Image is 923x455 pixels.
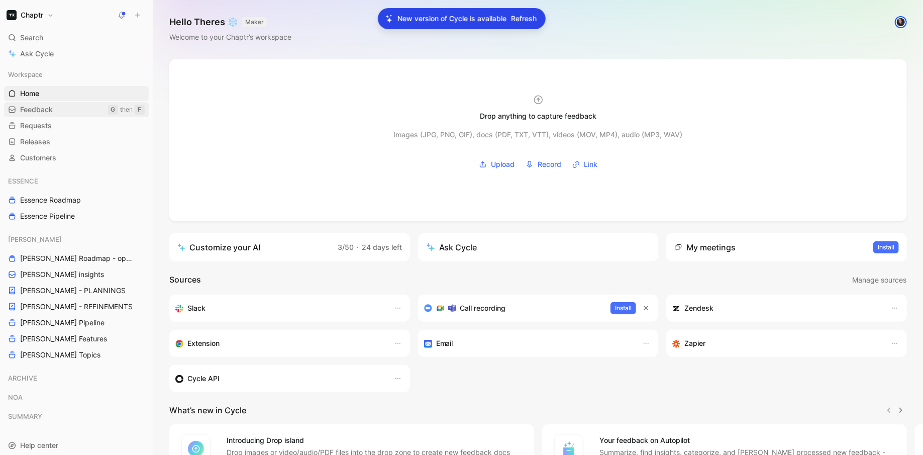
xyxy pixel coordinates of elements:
[187,337,220,349] h3: Extension
[108,105,118,115] div: G
[436,337,453,349] h3: Email
[8,392,23,402] span: NOA
[4,150,149,165] a: Customers
[20,48,54,60] span: Ask Cycle
[538,158,561,170] span: Record
[684,302,713,314] h3: Zendesk
[896,17,906,27] img: avatar
[4,390,149,405] div: NOA
[480,110,596,122] div: Drop anything to capture feedback
[20,350,100,360] span: [PERSON_NAME] Topics
[8,69,43,79] span: Workspace
[4,118,149,133] a: Requests
[177,241,260,253] div: Customize your AI
[242,17,267,27] button: MAKER
[672,302,881,314] div: Sync customers and create docs
[4,438,149,453] div: Help center
[610,302,636,314] button: Install
[187,373,220,385] h3: Cycle API
[491,158,515,170] span: Upload
[4,347,149,362] a: [PERSON_NAME] Topics
[4,267,149,282] a: [PERSON_NAME] insights
[852,274,906,286] span: Manage sources
[169,31,291,43] div: Welcome to your Chaptr’s workspace
[20,32,43,44] span: Search
[20,318,105,328] span: [PERSON_NAME] Pipeline
[20,334,107,344] span: [PERSON_NAME] Features
[357,243,359,251] span: ·
[362,243,402,251] span: 24 days left
[460,302,506,314] h3: Call recording
[21,11,43,20] h1: Chaptr
[475,157,518,172] button: Upload
[4,173,149,189] div: ESSENCE
[20,105,53,115] span: Feedback
[120,105,133,115] div: then
[20,286,126,296] span: [PERSON_NAME] - PLANNINGS
[169,16,291,28] h1: Hello Theres ❄️
[20,253,136,263] span: [PERSON_NAME] Roadmap - open items
[4,86,149,101] a: Home
[187,302,206,314] h3: Slack
[20,88,39,99] span: Home
[4,209,149,224] a: Essence Pipeline
[4,8,56,22] button: ChaptrChaptr
[169,233,410,261] a: Customize your AI3/50·24 days left
[4,67,149,82] div: Workspace
[175,373,384,385] div: Sync customers & send feedback from custom sources. Get inspired by our favorite use case
[175,302,384,314] div: Sync your customers, send feedback and get updates in Slack
[20,269,104,280] span: [PERSON_NAME] insights
[522,157,565,172] button: Record
[672,337,881,349] div: Capture feedback from thousands of sources with Zapier (survey results, recordings, sheets, etc).
[418,233,659,261] button: Ask Cycle
[684,337,705,349] h3: Zapier
[4,193,149,208] a: Essence Roadmap
[398,13,507,25] p: New version of Cycle is available
[511,12,538,25] button: Refresh
[511,13,537,25] span: Refresh
[135,105,145,115] div: F
[4,134,149,149] a: Releases
[615,303,632,313] span: Install
[20,211,75,221] span: Essence Pipeline
[338,243,354,251] span: 3/50
[4,102,149,117] a: FeedbackGthenF
[4,409,149,424] div: SUMMARY
[20,121,52,131] span: Requests
[20,441,58,449] span: Help center
[20,195,81,205] span: Essence Roadmap
[4,46,149,61] a: Ask Cycle
[4,331,149,346] a: [PERSON_NAME] Features
[4,232,149,362] div: [PERSON_NAME][PERSON_NAME] Roadmap - open items[PERSON_NAME] insights[PERSON_NAME] - PLANNINGS[PE...
[175,337,384,349] div: Capture feedback from anywhere on the web
[7,10,17,20] img: Chaptr
[169,274,201,287] h2: Sources
[4,299,149,314] a: [PERSON_NAME] - REFINEMENTS
[852,274,907,287] button: Manage sources
[20,302,133,312] span: [PERSON_NAME] - REFINEMENTS
[424,302,603,314] div: Record & transcribe meetings from Zoom, Meet & Teams.
[426,241,477,253] div: Ask Cycle
[169,404,246,416] h2: What’s new in Cycle
[569,157,601,172] button: Link
[4,251,149,266] a: [PERSON_NAME] Roadmap - open items
[8,176,38,186] span: ESSENCE
[4,371,149,389] div: ARCHIVE
[394,129,683,141] div: Images (JPG, PNG, GIF), docs (PDF, TXT, VTT), videos (MOV, MP4), audio (MP3, WAV)
[424,337,633,349] div: Forward emails to your feedback inbox
[8,373,37,383] span: ARCHIVE
[873,241,899,253] button: Install
[227,434,522,446] h4: Introducing Drop island
[20,153,56,163] span: Customers
[4,315,149,330] a: [PERSON_NAME] Pipeline
[8,411,42,421] span: SUMMARY
[4,30,149,45] div: Search
[4,232,149,247] div: [PERSON_NAME]
[599,434,895,446] h4: Your feedback on Autopilot
[4,173,149,224] div: ESSENCEEssence RoadmapEssence Pipeline
[878,242,894,252] span: Install
[4,283,149,298] a: [PERSON_NAME] - PLANNINGS
[4,390,149,408] div: NOA
[674,241,736,253] div: My meetings
[4,409,149,427] div: SUMMARY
